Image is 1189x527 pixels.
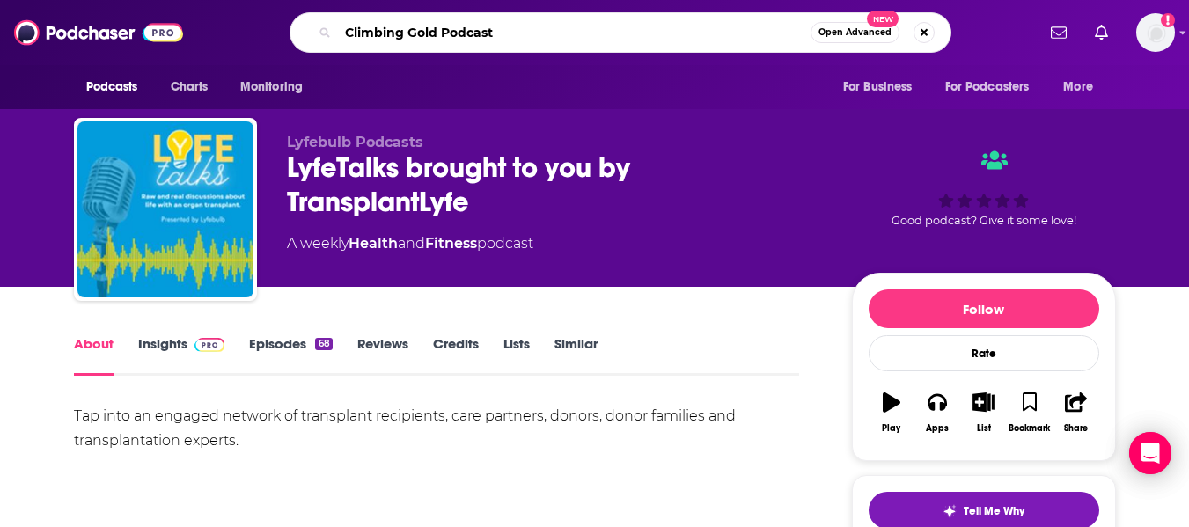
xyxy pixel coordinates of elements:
[964,504,1024,518] span: Tell Me Why
[926,423,949,434] div: Apps
[503,335,530,376] a: Lists
[349,235,398,252] a: Health
[86,75,138,99] span: Podcasts
[138,335,225,376] a: InsightsPodchaser Pro
[811,22,899,43] button: Open AdvancedNew
[1064,423,1088,434] div: Share
[818,28,892,37] span: Open Advanced
[1044,18,1074,48] a: Show notifications dropdown
[159,70,219,104] a: Charts
[171,75,209,99] span: Charts
[194,338,225,352] img: Podchaser Pro
[960,381,1006,444] button: List
[1161,13,1175,27] svg: Add a profile image
[1129,432,1171,474] div: Open Intercom Messenger
[1136,13,1175,52] button: Show profile menu
[831,70,935,104] button: open menu
[1063,75,1093,99] span: More
[290,12,951,53] div: Search podcasts, credits, & more...
[1009,423,1050,434] div: Bookmark
[315,338,332,350] div: 68
[1136,13,1175,52] img: User Profile
[240,75,303,99] span: Monitoring
[1007,381,1053,444] button: Bookmark
[357,335,408,376] a: Reviews
[1051,70,1115,104] button: open menu
[398,235,425,252] span: and
[945,75,1030,99] span: For Podcasters
[74,404,800,453] div: Tap into an engaged network of transplant recipients, care partners, donors, donor families and t...
[892,214,1076,227] span: Good podcast? Give it some love!
[228,70,326,104] button: open menu
[843,75,913,99] span: For Business
[867,11,899,27] span: New
[554,335,598,376] a: Similar
[433,335,479,376] a: Credits
[287,134,423,150] span: Lyfebulb Podcasts
[914,381,960,444] button: Apps
[74,70,161,104] button: open menu
[287,233,533,254] div: A weekly podcast
[869,381,914,444] button: Play
[1136,13,1175,52] span: Logged in as angelabellBL2024
[77,121,253,297] img: LyfeTalks brought to you by TransplantLyfe
[869,335,1099,371] div: Rate
[943,504,957,518] img: tell me why sparkle
[425,235,477,252] a: Fitness
[882,423,900,434] div: Play
[14,16,183,49] img: Podchaser - Follow, Share and Rate Podcasts
[869,289,1099,328] button: Follow
[338,18,811,47] input: Search podcasts, credits, & more...
[852,134,1116,243] div: Good podcast? Give it some love!
[1088,18,1115,48] a: Show notifications dropdown
[977,423,991,434] div: List
[1053,381,1098,444] button: Share
[934,70,1055,104] button: open menu
[249,335,332,376] a: Episodes68
[74,335,114,376] a: About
